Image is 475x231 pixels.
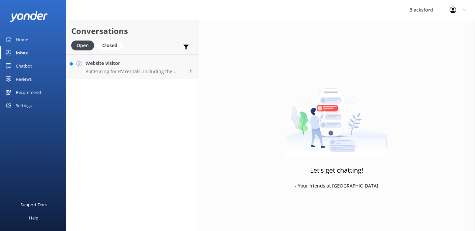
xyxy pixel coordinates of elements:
[286,74,388,157] img: artwork of a man stealing a conversation from at giant smartphone
[16,46,28,59] div: Inbox
[85,69,183,74] p: Bot: Pricing for RV rentals, including the View camper, starts from $275 per day and can vary bas...
[71,25,193,37] h2: Conversations
[16,99,32,112] div: Settings
[71,42,97,49] a: Open
[97,42,126,49] a: Closed
[310,165,363,176] h3: Let's get chatting!
[66,54,198,79] a: Website VisitorBot:Pricing for RV rentals, including the View camper, starts from $275 per day an...
[295,182,378,189] p: - Your friends at [GEOGRAPHIC_DATA]
[85,60,183,67] h4: Website Visitor
[16,33,28,46] div: Home
[16,86,41,99] div: Recommend
[29,211,38,224] div: Help
[20,198,47,211] div: Support Docs
[188,68,193,74] span: Sep 09 2025 10:13am (UTC -06:00) America/Chihuahua
[16,72,32,86] div: Reviews
[10,11,48,22] img: yonder-white-logo.png
[97,41,122,50] div: Closed
[16,59,32,72] div: Chatbot
[71,41,94,50] div: Open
